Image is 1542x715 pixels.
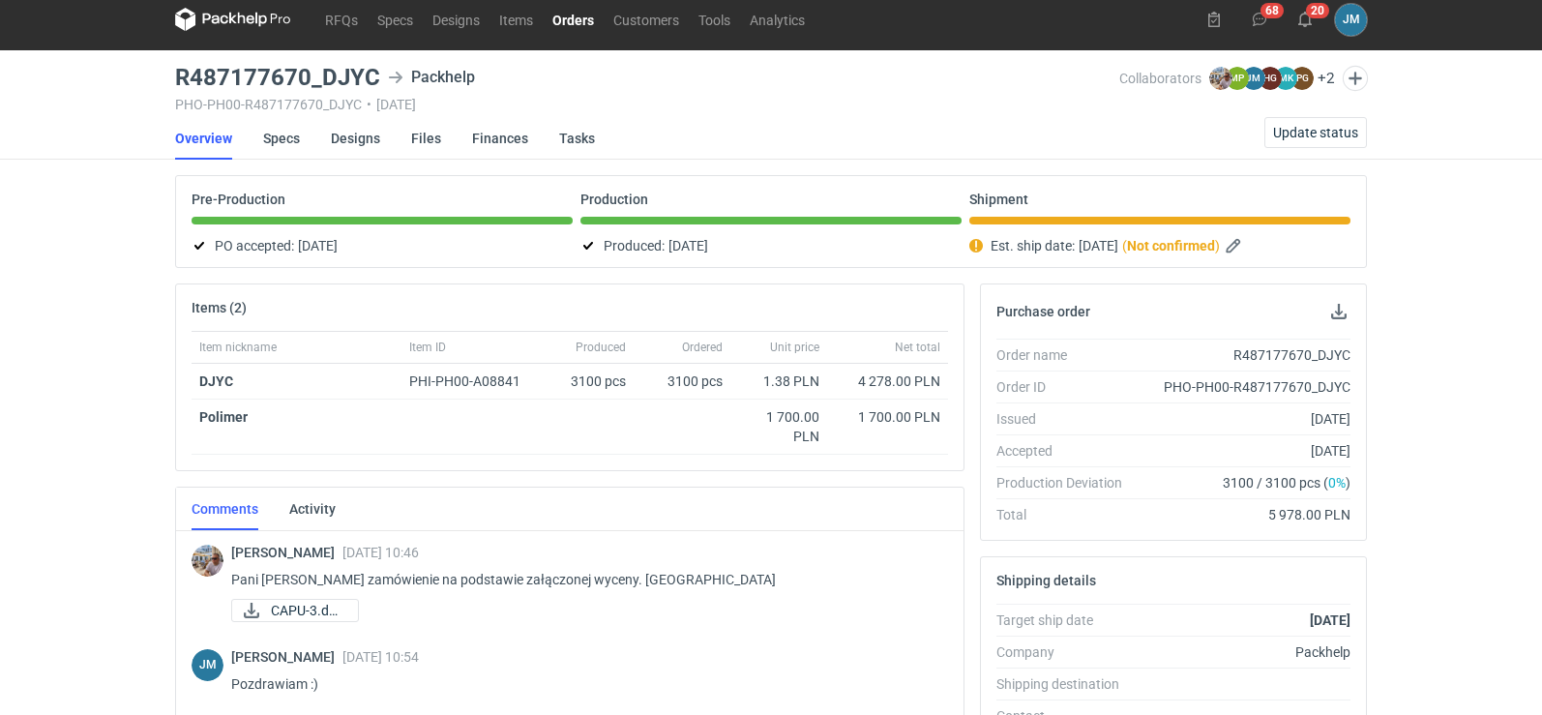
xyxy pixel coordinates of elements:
a: Activity [289,488,336,530]
span: Collaborators [1119,71,1201,86]
strong: Polimer [199,409,248,425]
a: Finances [472,117,528,160]
span: Unit price [770,340,819,355]
p: Pani [PERSON_NAME] zamówienie na podstawie załączonej wyceny. [GEOGRAPHIC_DATA] [231,568,933,591]
span: Net total [895,340,940,355]
figcaption: JM [1242,67,1265,90]
a: Specs [263,117,300,160]
div: Shipping destination [996,674,1138,694]
div: Joanna Myślak [192,649,223,681]
button: 20 [1290,4,1320,35]
div: Est. ship date: [969,234,1350,257]
div: 1.38 PLN [738,372,819,391]
a: Orders [543,8,604,31]
div: Company [996,642,1138,662]
p: Production [580,192,648,207]
div: Packhelp [388,66,475,89]
figcaption: HG [1259,67,1282,90]
div: PHI-PH00-A08841 [409,372,539,391]
span: [DATE] 10:46 [342,545,419,560]
a: Designs [331,117,380,160]
figcaption: PG [1290,67,1314,90]
span: [PERSON_NAME] [231,545,342,560]
div: [DATE] [1138,441,1350,461]
span: Ordered [682,340,723,355]
span: Update status [1273,126,1358,139]
div: Production Deviation [996,473,1138,492]
span: [PERSON_NAME] [231,649,342,665]
div: Order name [996,345,1138,365]
span: [DATE] [1079,234,1118,257]
a: Designs [423,8,489,31]
a: CAPU-3.docx [231,599,359,622]
span: 0% [1328,475,1346,491]
div: Order ID [996,377,1138,397]
span: Produced [576,340,626,355]
button: Edit estimated shipping date [1224,234,1247,257]
div: Produced: [580,234,962,257]
div: Joanna Myślak [1335,4,1367,36]
img: Michał Palasek [1209,67,1232,90]
a: Files [411,117,441,160]
em: ) [1215,238,1220,253]
h2: Shipping details [996,573,1096,588]
h2: Purchase order [996,304,1090,319]
span: • [367,97,371,112]
strong: DJYC [199,373,233,389]
div: 3100 pcs [547,364,634,400]
div: Total [996,505,1138,524]
a: Specs [368,8,423,31]
div: PHO-PH00-R487177670_DJYC [DATE] [175,97,1119,112]
div: 4 278.00 PLN [835,372,940,391]
strong: [DATE] [1310,612,1350,628]
div: Packhelp [1138,642,1350,662]
span: CAPU-3.docx [271,600,342,621]
button: JM [1335,4,1367,36]
div: 5 978.00 PLN [1138,505,1350,524]
img: Michał Palasek [192,545,223,577]
a: RFQs [315,8,368,31]
a: Analytics [740,8,815,31]
strong: Not confirmed [1127,238,1215,253]
p: Shipment [969,192,1028,207]
div: [DATE] [1138,409,1350,429]
button: 68 [1244,4,1275,35]
div: PHO-PH00-R487177670_DJYC [1138,377,1350,397]
a: Overview [175,117,232,160]
a: Tasks [559,117,595,160]
div: 1 700.00 PLN [738,407,819,446]
a: Comments [192,488,258,530]
figcaption: JM [192,649,223,681]
button: Update status [1264,117,1367,148]
button: Download PO [1327,300,1350,323]
div: R487177670_DJYC [1138,345,1350,365]
h3: R487177670_DJYC [175,66,380,89]
span: [DATE] 10:54 [342,649,419,665]
div: Target ship date [996,611,1138,630]
span: 3100 / 3100 pcs ( ) [1223,473,1350,492]
h2: Items (2) [192,300,247,315]
span: [DATE] [668,234,708,257]
a: Items [489,8,543,31]
figcaption: MK [1274,67,1297,90]
div: 1 700.00 PLN [835,407,940,427]
figcaption: MP [1226,67,1249,90]
button: Edit collaborators [1343,66,1368,91]
button: +2 [1318,70,1335,87]
a: Customers [604,8,689,31]
span: [DATE] [298,234,338,257]
svg: Packhelp Pro [175,8,291,31]
a: Tools [689,8,740,31]
p: Pozdrawiam :) [231,672,933,696]
span: Item nickname [199,340,277,355]
div: PO accepted: [192,234,573,257]
p: Pre-Production [192,192,285,207]
span: Item ID [409,340,446,355]
em: ( [1122,238,1127,253]
div: Issued [996,409,1138,429]
div: 3100 pcs [634,364,730,400]
div: Accepted [996,441,1138,461]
